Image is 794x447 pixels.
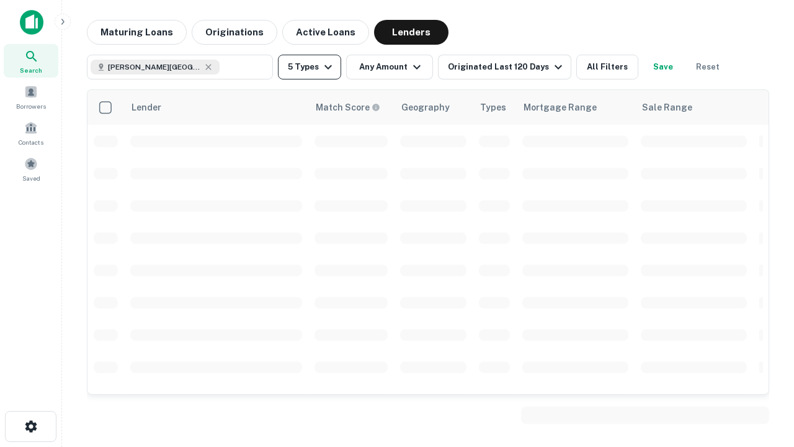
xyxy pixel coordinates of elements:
iframe: Chat Widget [732,348,794,407]
button: Originated Last 120 Days [438,55,571,79]
th: Lender [124,90,308,125]
button: Maturing Loans [87,20,187,45]
th: Sale Range [635,90,753,125]
span: Search [20,65,42,75]
div: Originated Last 120 Days [448,60,566,74]
th: Types [473,90,516,125]
div: Lender [132,100,161,115]
th: Geography [394,90,473,125]
button: Any Amount [346,55,433,79]
span: Saved [22,173,40,183]
th: Mortgage Range [516,90,635,125]
a: Contacts [4,116,58,150]
a: Search [4,44,58,78]
button: Lenders [374,20,448,45]
div: Capitalize uses an advanced AI algorithm to match your search with the best lender. The match sco... [316,101,380,114]
div: Types [480,100,506,115]
button: 5 Types [278,55,341,79]
span: [PERSON_NAME][GEOGRAPHIC_DATA], [GEOGRAPHIC_DATA] [108,61,201,73]
button: All Filters [576,55,638,79]
a: Saved [4,152,58,186]
button: Originations [192,20,277,45]
div: Geography [401,100,450,115]
a: Borrowers [4,80,58,114]
h6: Match Score [316,101,378,114]
th: Capitalize uses an advanced AI algorithm to match your search with the best lender. The match sco... [308,90,394,125]
span: Contacts [19,137,43,147]
div: Sale Range [642,100,692,115]
button: Save your search to get updates of matches that match your search criteria. [643,55,683,79]
img: capitalize-icon.png [20,10,43,35]
div: Mortgage Range [524,100,597,115]
button: Reset [688,55,728,79]
span: Borrowers [16,101,46,111]
button: Active Loans [282,20,369,45]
